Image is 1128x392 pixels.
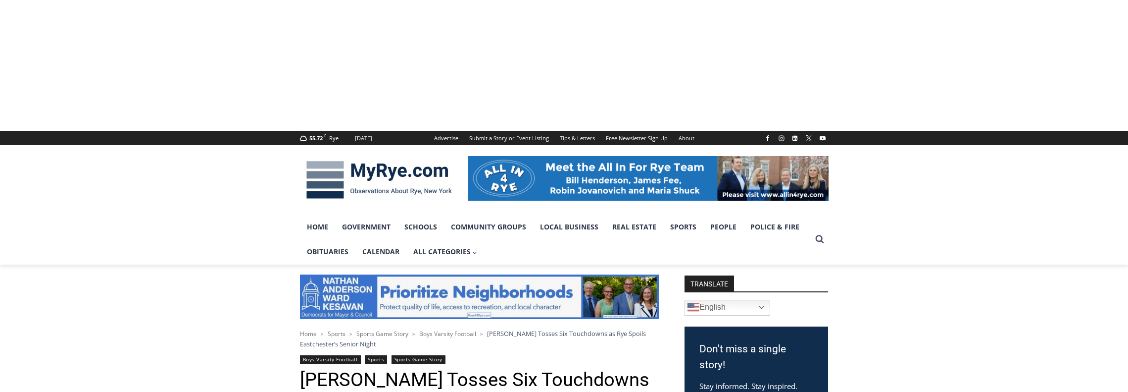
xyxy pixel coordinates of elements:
a: Schools [397,215,444,239]
a: Linkedin [789,132,801,144]
div: Rye [329,134,339,143]
a: Local Business [533,215,605,239]
span: 55.72 [309,134,323,142]
a: Real Estate [605,215,663,239]
a: Sports Game Story [356,330,408,338]
img: en [687,302,699,314]
a: Home [300,330,317,338]
strong: TRANSLATE [685,276,734,291]
span: > [412,331,415,337]
a: English [685,300,770,316]
a: Advertise [429,131,464,145]
a: Calendar [355,239,406,264]
button: View Search Form [811,230,829,248]
span: > [321,331,324,337]
a: X [803,132,815,144]
a: Sports [365,355,387,364]
a: Free Newsletter Sign Up [600,131,673,145]
img: MyRye.com [300,154,458,206]
span: All Categories [413,246,478,257]
span: > [480,331,483,337]
nav: Secondary Navigation [429,131,700,145]
a: Boys Varsity Football [300,355,361,364]
span: F [324,133,326,138]
a: Government [335,215,397,239]
a: About [673,131,700,145]
a: Submit a Story or Event Listing [464,131,554,145]
a: Instagram [776,132,787,144]
h3: Don't miss a single story! [699,341,813,373]
nav: Breadcrumbs [300,329,659,349]
nav: Primary Navigation [300,215,811,265]
span: > [349,331,352,337]
a: All Categories [406,239,485,264]
a: Sports [663,215,703,239]
a: Boys Varsity Football [419,330,476,338]
a: People [703,215,743,239]
a: Police & Fire [743,215,806,239]
a: Sports [328,330,345,338]
a: YouTube [817,132,829,144]
a: Obituaries [300,239,355,264]
a: Facebook [762,132,774,144]
a: Sports Game Story [392,355,445,364]
a: Community Groups [444,215,533,239]
div: [DATE] [355,134,372,143]
a: Home [300,215,335,239]
a: Tips & Letters [554,131,600,145]
span: [PERSON_NAME] Tosses Six Touchdowns as Rye Spoils Eastchester’s Senior Night [300,329,646,348]
img: All in for Rye [468,156,829,201]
